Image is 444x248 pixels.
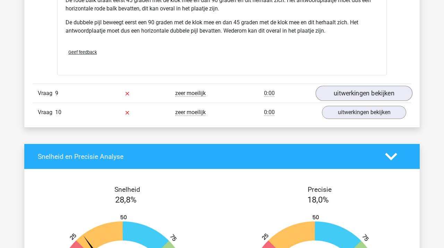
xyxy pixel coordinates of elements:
span: 18,0% [307,195,329,205]
span: zeer moeilijk [175,90,206,97]
a: uitwerkingen bekijken [322,106,406,119]
span: 9 [55,90,58,96]
span: Vraag [38,108,55,117]
h4: Snelheid [38,186,217,194]
span: 28,8% [115,195,137,205]
span: 0:00 [264,90,275,97]
p: De dubbele pijl beweegt eerst een 90 graden met de klok mee en dan 45 graden met de klok mee en d... [66,18,378,35]
span: 10 [55,109,61,116]
span: zeer moeilijk [175,109,206,116]
h4: Snelheid en Precisie Analyse [38,153,375,161]
h4: Precisie [230,186,409,194]
span: 0:00 [264,109,275,116]
a: uitwerkingen bekijken [316,86,412,101]
span: Geef feedback [68,50,97,55]
span: Vraag [38,89,55,97]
